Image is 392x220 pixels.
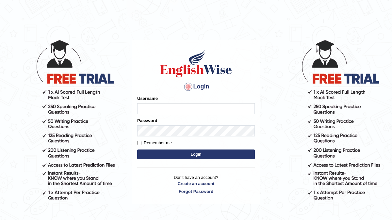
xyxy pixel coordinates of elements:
[137,141,141,145] input: Remember me
[137,181,255,187] a: Create an account
[137,174,255,195] p: Don't have an account?
[159,49,233,78] img: Logo of English Wise sign in for intelligent practice with AI
[137,95,158,102] label: Username
[137,149,255,159] button: Login
[137,188,255,195] a: Forgot Password
[137,82,255,92] h4: Login
[137,118,157,124] label: Password
[137,140,172,146] label: Remember me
